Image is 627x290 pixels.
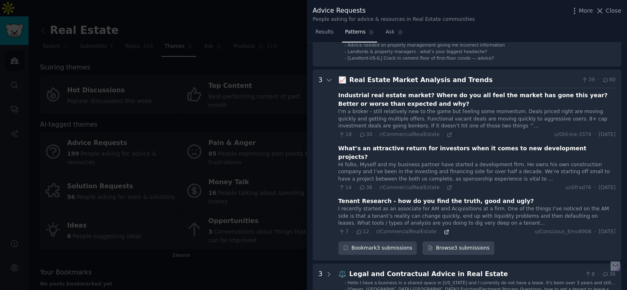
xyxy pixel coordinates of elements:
[338,161,616,183] div: Hi folks, Myself and my business partner have started a development firm. He owns his own constru...
[345,42,346,48] div: -
[345,29,365,36] span: Patterns
[376,229,437,234] span: r/CommercialRealEstate
[375,132,376,138] span: ·
[442,132,444,138] span: ·
[535,228,591,236] span: u/Conscious_Emu8908
[379,132,440,137] span: r/CommercialRealEstate
[338,228,349,236] span: 7
[313,16,475,23] div: People asking for advice & resources in Real Estate communities
[345,55,346,61] div: -
[355,185,356,190] span: ·
[379,185,440,190] span: r/CommercialRealEstate
[349,269,582,279] div: Legal and Contractual Advice in Real Estate
[383,26,406,42] a: Ask
[602,76,616,84] span: 80
[599,131,616,138] span: [DATE]
[581,76,595,84] span: 39
[338,91,616,108] div: Industrial real estate market? Where do you all feel the market has gone this year? Better or wor...
[318,31,322,61] div: 3
[356,228,369,236] span: 12
[338,205,616,227] div: I recently started as an associate for AM and Acquisitions at a firm. One of the things I’ve noti...
[594,131,596,138] span: ·
[342,26,377,42] a: Patterns
[338,131,352,138] span: 18
[570,7,593,15] button: More
[422,241,494,255] a: Browse3 submissions
[349,75,578,85] div: Real Estate Market Analysis and Trends
[359,131,372,138] span: 30
[372,229,373,235] span: ·
[348,56,494,60] span: [Landlord-US-IL] Crack in cement floor of first-floor condo — advice?
[598,271,599,278] span: ·
[599,184,616,192] span: [DATE]
[345,280,346,286] div: -
[594,184,596,192] span: ·
[338,270,347,278] span: ⚖️
[606,7,621,15] span: Close
[313,26,336,42] a: Results
[442,185,444,190] span: ·
[313,6,475,16] div: Advice Requests
[338,241,417,255] button: Bookmark3 submissions
[565,184,591,192] span: u/difrad76
[355,132,356,138] span: ·
[594,228,596,236] span: ·
[348,42,505,47] span: Advice needed on property management giving me incorrect information
[359,184,372,192] span: 38
[386,29,395,36] span: Ask
[338,184,352,192] span: 14
[596,7,621,15] button: Close
[338,76,347,84] span: 📈
[579,7,593,15] span: More
[338,108,616,130] div: I’m a broker - still relatively new to the game but feeling some momentum. Deals priced right are...
[554,131,591,138] span: u/Old-Ice-3374
[318,75,322,255] div: 3
[599,228,616,236] span: [DATE]
[316,29,334,36] span: Results
[351,229,353,235] span: ·
[585,271,595,278] span: 8
[598,76,599,84] span: ·
[338,197,534,205] div: Tenant Research - how do you find the truth, good and ugly?
[602,271,616,278] span: 36
[375,185,376,190] span: ·
[348,49,487,54] span: Landlords & property managers - what’s your biggest headache?
[439,229,440,235] span: ·
[345,49,346,54] div: -
[338,241,417,255] div: Bookmark 3 submissions
[338,144,616,161] div: What’s an attractive return for investors when it comes to new development projects?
